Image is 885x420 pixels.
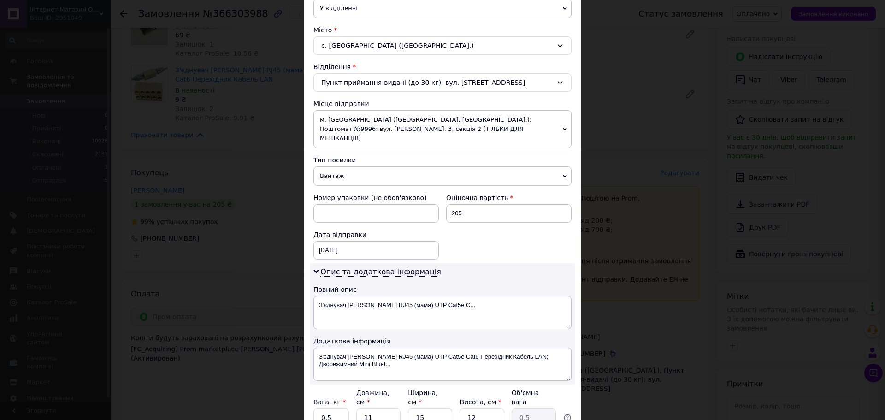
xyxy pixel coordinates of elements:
[320,267,441,277] span: Опис та додаткова інформація
[408,389,437,406] label: Ширина, см
[313,398,346,406] label: Вага, кг
[356,389,389,406] label: Довжина, см
[313,73,572,92] div: Пункт приймання-видачі (до 30 кг): вул. [STREET_ADDRESS]
[313,193,439,202] div: Номер упаковки (не обов'язково)
[313,348,572,381] textarea: З'єднувач [PERSON_NAME] RJ45 (мама) UTP Cat5e Cat6 Перехідник Кабель LAN; Дворежимний Mini Bluet...
[313,36,572,55] div: с. [GEOGRAPHIC_DATA] ([GEOGRAPHIC_DATA].)
[313,25,572,35] div: Місто
[313,337,572,346] div: Додаткова інформація
[313,110,572,148] span: м. [GEOGRAPHIC_DATA] ([GEOGRAPHIC_DATA], [GEOGRAPHIC_DATA].): Поштомат №9996: вул. [PERSON_NAME],...
[313,296,572,329] textarea: З'єднувач [PERSON_NAME] RJ45 (мама) UTP Cat5e C...
[512,388,556,407] div: Об'ємна вага
[446,193,572,202] div: Оціночна вартість
[460,398,501,406] label: Висота, см
[313,62,572,71] div: Відділення
[313,100,369,107] span: Місце відправки
[313,156,356,164] span: Тип посилки
[313,230,439,239] div: Дата відправки
[313,285,572,294] div: Повний опис
[313,166,572,186] span: Вантаж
